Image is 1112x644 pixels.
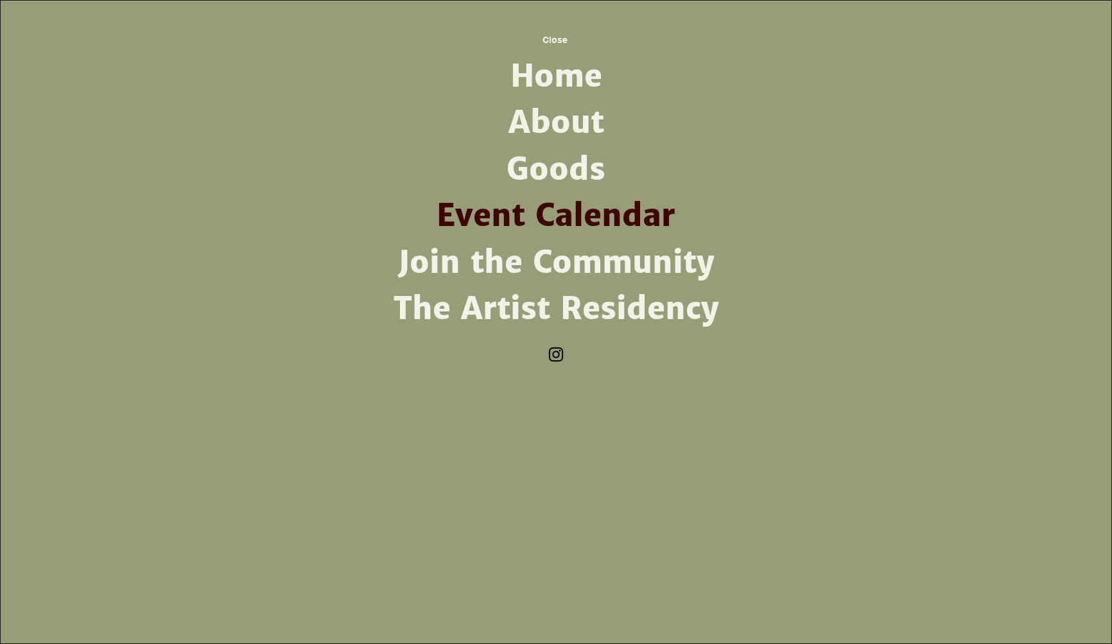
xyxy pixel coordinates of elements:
a: The Artist Residency [388,286,724,332]
span: Close [543,35,568,45]
button: Close [520,26,589,53]
a: Event Calendar [388,193,724,239]
a: Home [388,53,724,100]
nav: Site [388,53,724,332]
a: Join the Community [388,239,724,286]
a: Goods [388,146,724,193]
a: About [388,100,724,146]
ul: Social Bar [546,345,566,364]
img: Instagram [546,345,566,364]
